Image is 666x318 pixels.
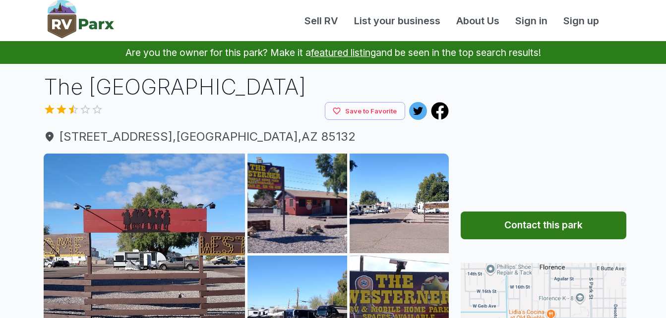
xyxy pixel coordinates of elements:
[297,13,346,28] a: Sell RV
[44,128,449,146] span: [STREET_ADDRESS] , [GEOGRAPHIC_DATA] , AZ 85132
[555,13,607,28] a: Sign up
[325,102,405,120] button: Save to Favorite
[311,47,376,58] a: featured listing
[350,154,449,253] img: AAcXr8rwdEGY-LsljfhiijS2GtbSCgzYU3VJw-kx7IvpGl-GDF7ARMFE70Jeqvkyrv0_1iQF5Zy_0knhhk70yHKQMdco2bxVo...
[44,72,449,102] h1: The [GEOGRAPHIC_DATA]
[507,13,555,28] a: Sign in
[448,13,507,28] a: About Us
[461,212,626,239] button: Contact this park
[12,41,654,64] p: Are you the owner for this park? Make it a and be seen in the top search results!
[247,154,347,253] img: AAcXr8qYMcb2vPgmVEFyve6sNCiawsftxkbxFYzYtUP8O-KFZ0rvGuaRqDnrYei73iWfrJ-N3v_9zENa008Q3CeTXyaM_ZXIi...
[461,72,626,196] iframe: Advertisement
[44,128,449,146] a: [STREET_ADDRESS],[GEOGRAPHIC_DATA],AZ 85132
[346,13,448,28] a: List your business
